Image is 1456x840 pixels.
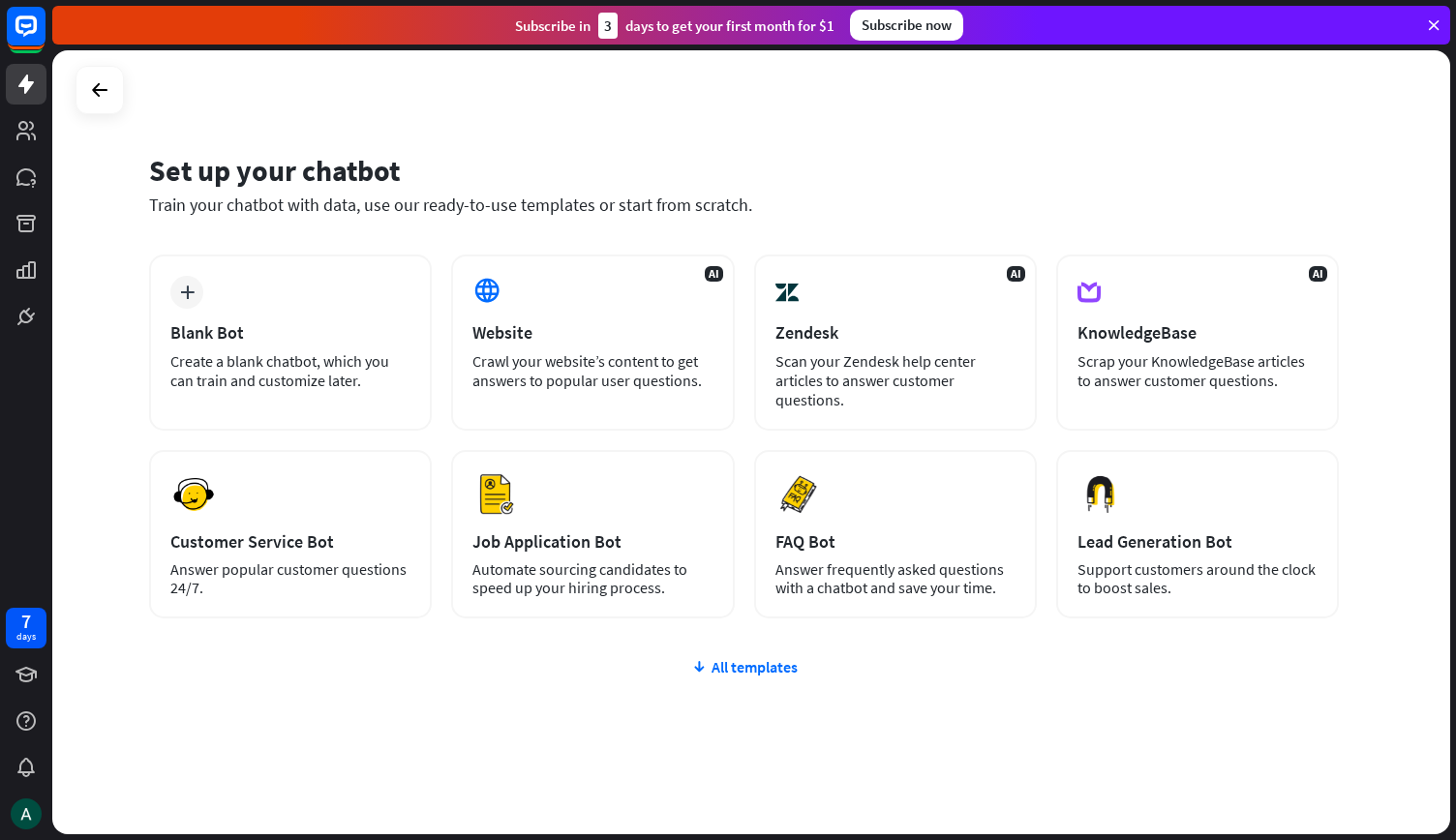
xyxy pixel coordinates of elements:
div: Answer frequently asked questions with a chatbot and save your time. [775,560,1016,597]
div: 3 [598,13,618,39]
div: KnowledgeBase [1077,321,1318,344]
div: Blank Bot [170,321,410,344]
span: AI [705,266,723,282]
div: Set up your chatbot [149,152,1339,189]
div: Website [472,321,713,344]
div: 7 [21,613,31,630]
div: Subscribe now [850,10,963,41]
i: plus [180,285,195,299]
div: Scan your Zendesk help center articles to answer customer questions. [775,351,1016,409]
div: Train your chatbot with data, use our ready-to-use templates or start from scratch. [149,194,1339,216]
div: Zendesk [775,321,1016,344]
div: FAQ Bot [775,530,1016,553]
div: All templates [149,657,1339,676]
div: Crawl your website’s content to get answers to popular user questions. [472,351,713,390]
div: Subscribe in days to get your first month for $1 [515,13,834,39]
div: Automate sourcing candidates to speed up your hiring process. [472,560,713,597]
div: Lead Generation Bot [1077,530,1318,553]
div: days [16,630,36,644]
div: Scrap your KnowledgeBase articles to answer customer questions. [1077,351,1318,390]
div: Support customers around the clock to boost sales. [1077,560,1318,597]
div: Customer Service Bot [170,530,410,553]
div: Create a blank chatbot, which you can train and customize later. [170,351,410,390]
div: Answer popular customer questions 24/7. [170,560,410,597]
a: 7 days [6,608,46,648]
span: AI [1309,266,1327,282]
span: AI [1007,266,1025,282]
div: Job Application Bot [472,530,713,553]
